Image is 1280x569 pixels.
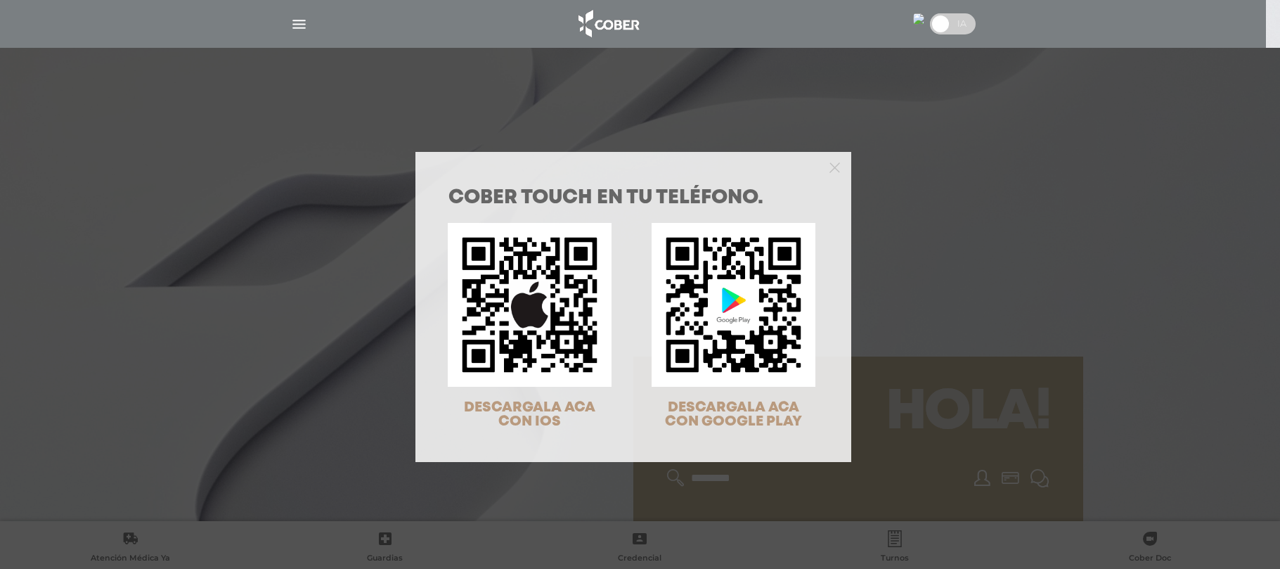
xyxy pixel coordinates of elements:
img: qr-code [448,223,612,387]
span: DESCARGALA ACA CON IOS [464,401,595,428]
button: Close [829,160,840,173]
span: DESCARGALA ACA CON GOOGLE PLAY [665,401,802,428]
h1: COBER TOUCH en tu teléfono. [448,188,818,208]
img: qr-code [652,223,815,387]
